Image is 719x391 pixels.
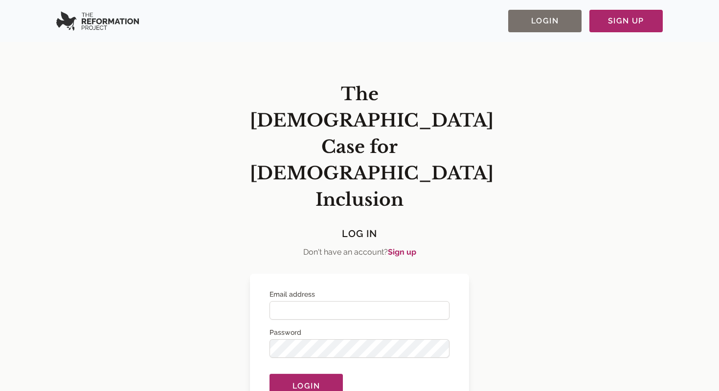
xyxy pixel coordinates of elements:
[250,246,469,258] p: Don't have an account?
[56,11,139,31] img: Serverless SaaS Boilerplate
[250,81,469,213] h1: The [DEMOGRAPHIC_DATA] Case for [DEMOGRAPHIC_DATA] Inclusion
[589,10,663,32] button: Sign Up
[388,247,416,257] a: Sign up
[270,327,449,337] label: Password
[270,289,449,299] label: Email address
[508,10,582,32] button: Login
[608,15,644,27] span: Sign Up
[250,225,469,242] h4: Log In
[531,15,559,27] span: Login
